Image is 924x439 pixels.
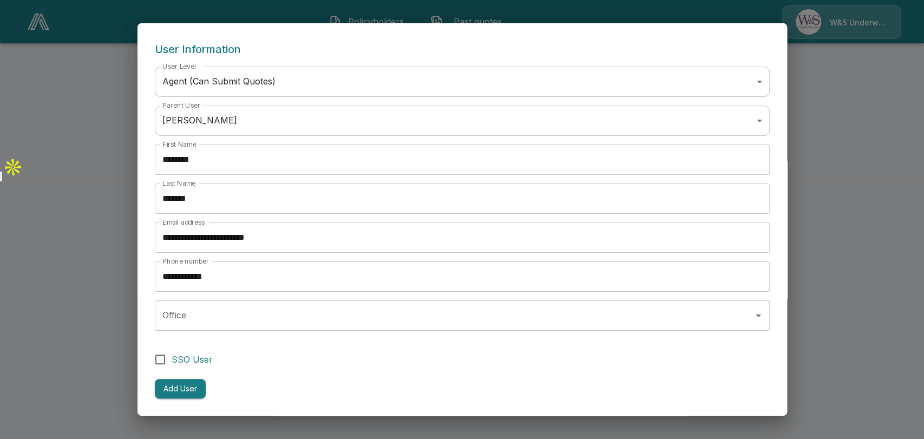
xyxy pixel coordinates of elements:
[162,62,196,71] label: User Level
[155,67,770,97] div: Agent (Can Submit Quotes)
[155,106,770,136] div: [PERSON_NAME]
[172,353,213,366] span: SSO User
[162,179,195,188] label: Last Name
[162,218,205,227] label: Email address
[751,308,766,323] button: Open
[155,379,206,399] button: Add User
[162,257,209,266] label: Phone number
[162,101,200,110] label: Parent User
[2,156,24,178] img: Apollo
[155,41,770,58] h6: User Information
[162,140,196,149] label: First Name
